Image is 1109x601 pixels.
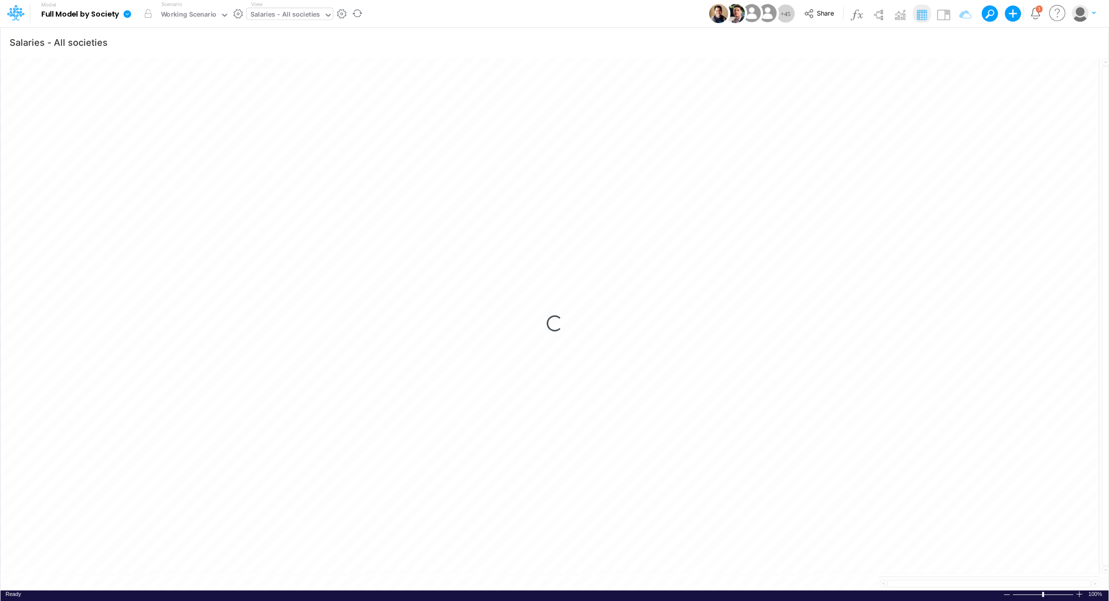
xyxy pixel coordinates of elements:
span: + 45 [781,11,791,17]
div: Zoom [1042,592,1044,597]
div: In Ready mode [6,590,21,598]
div: 3 unread items [1038,7,1041,11]
b: Full Model by Society [41,10,119,19]
div: Working Scenario [161,10,217,21]
div: Salaries - All societies [250,10,320,21]
div: Zoom level [1088,590,1103,598]
a: Notifications [1030,8,1041,19]
span: Ready [6,591,21,597]
label: Model [41,2,56,8]
input: Type a title here [9,32,890,52]
div: Zoom [1012,590,1075,598]
img: User Image Icon [726,4,745,23]
img: User Image Icon [740,2,763,25]
label: View [251,1,263,8]
label: Scenario [161,1,182,8]
button: Share [799,6,841,22]
div: Zoom Out [1003,591,1011,598]
div: Zoom In [1075,590,1083,598]
img: User Image Icon [756,2,779,25]
span: Share [817,9,834,17]
span: 100% [1088,590,1103,598]
img: User Image Icon [709,4,728,23]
